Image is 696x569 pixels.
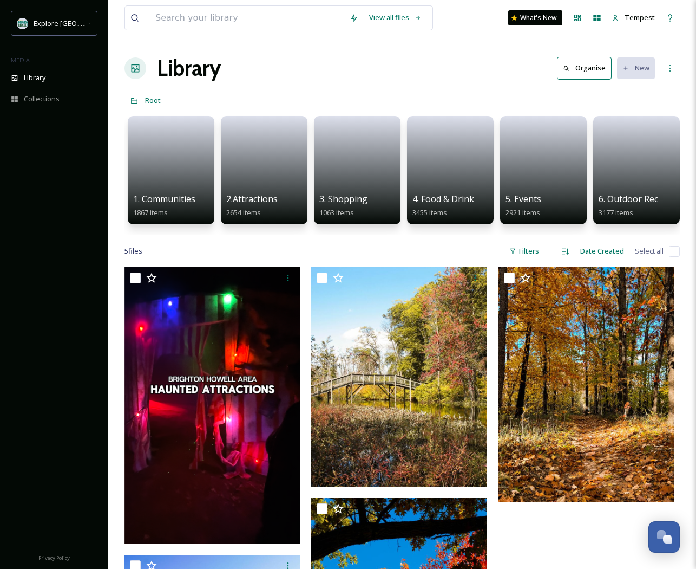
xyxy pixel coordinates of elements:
a: Root [145,94,161,107]
img: fall hikes oct.jpg [311,267,487,487]
span: Tempest [625,12,655,22]
a: Privacy Policy [38,551,70,564]
button: Open Chat [648,521,680,553]
span: Privacy Policy [38,554,70,561]
span: Library [24,73,45,83]
span: 2921 items [505,208,540,217]
span: 3. Shopping [319,193,367,205]
img: Screenshot 2025-10-02 at 5.02.49 PM.png [124,267,300,544]
span: 1063 items [319,208,354,217]
a: Tempest [607,7,660,28]
span: Collections [24,94,60,104]
span: 3455 items [412,208,447,217]
a: View all files [364,7,427,28]
a: 4. Food & Drink3455 items [412,194,474,217]
img: 67e7af72-b6c8-455a-acf8-98e6fe1b68aa.avif [17,18,28,29]
span: 5. Events [505,193,541,205]
span: Explore [GEOGRAPHIC_DATA][PERSON_NAME] [34,18,182,28]
div: Date Created [575,241,629,262]
a: 6. Outdoor Rec3177 items [599,194,658,217]
span: 4. Food & Drink [412,193,474,205]
span: 1867 items [133,208,168,217]
span: 3177 items [599,208,633,217]
span: Select all [635,246,664,256]
a: 1. Communities1867 items [133,194,195,217]
img: fall hikes oct-4.jpg [498,267,674,502]
button: Organise [557,57,612,79]
a: 2.Attractions2654 items [226,194,278,217]
a: 5. Events2921 items [505,194,541,217]
span: 1. Communities [133,193,195,205]
div: Filters [504,241,544,262]
input: Search your library [150,6,344,30]
button: New [617,57,655,79]
span: 2654 items [226,208,261,217]
span: 2.Attractions [226,193,278,205]
span: Root [145,95,161,105]
a: Library [157,52,221,85]
a: 3. Shopping1063 items [319,194,367,217]
span: 5 file s [124,246,142,256]
a: What's New [508,10,562,25]
span: MEDIA [11,56,30,64]
span: 6. Outdoor Rec [599,193,658,205]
